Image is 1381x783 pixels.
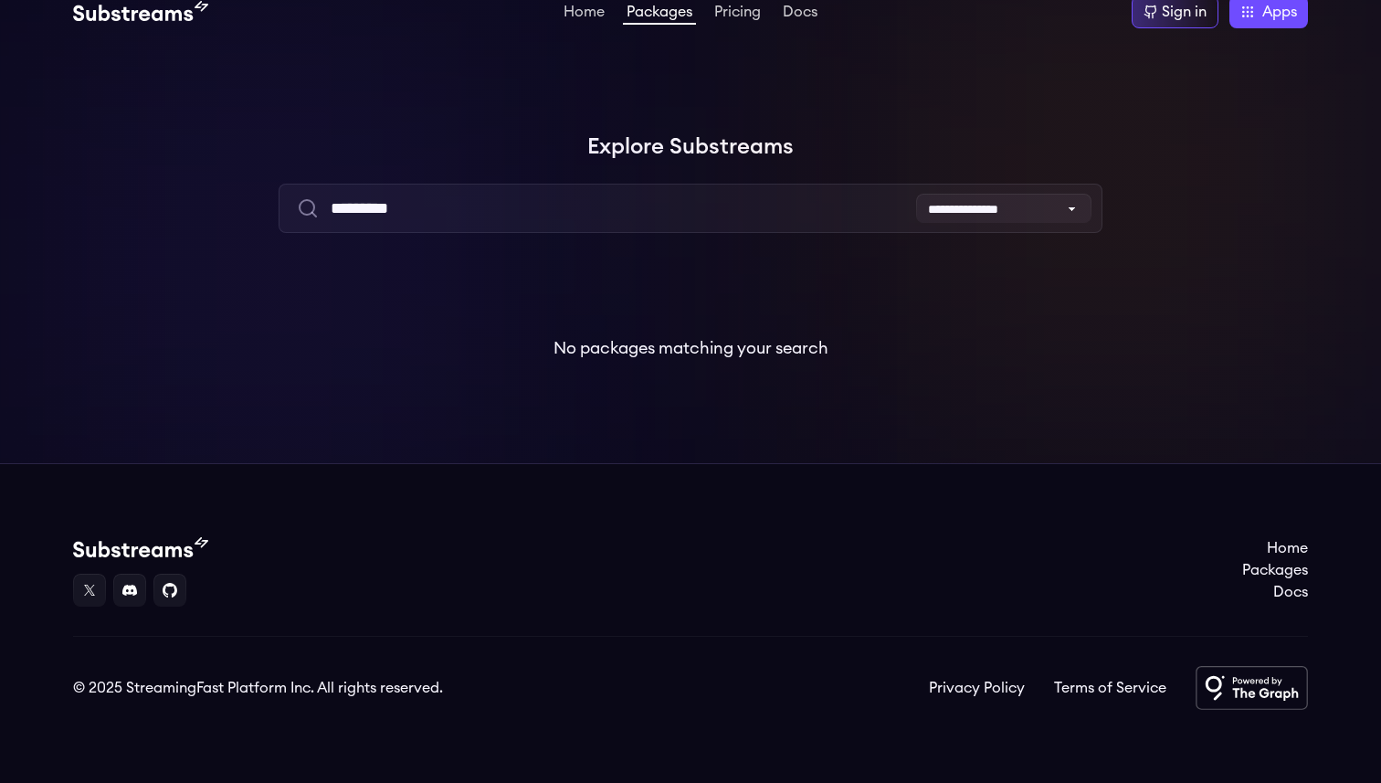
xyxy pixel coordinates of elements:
[73,1,208,23] img: Substream's logo
[553,335,828,361] p: No packages matching your search
[711,5,764,23] a: Pricing
[929,677,1025,699] a: Privacy Policy
[1242,581,1308,603] a: Docs
[1196,666,1308,710] img: Powered by The Graph
[73,537,208,559] img: Substream's logo
[1242,559,1308,581] a: Packages
[1262,1,1297,23] span: Apps
[1242,537,1308,559] a: Home
[560,5,608,23] a: Home
[623,5,696,25] a: Packages
[1162,1,1207,23] div: Sign in
[73,129,1308,165] h1: Explore Substreams
[1054,677,1166,699] a: Terms of Service
[779,5,821,23] a: Docs
[73,677,443,699] div: © 2025 StreamingFast Platform Inc. All rights reserved.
